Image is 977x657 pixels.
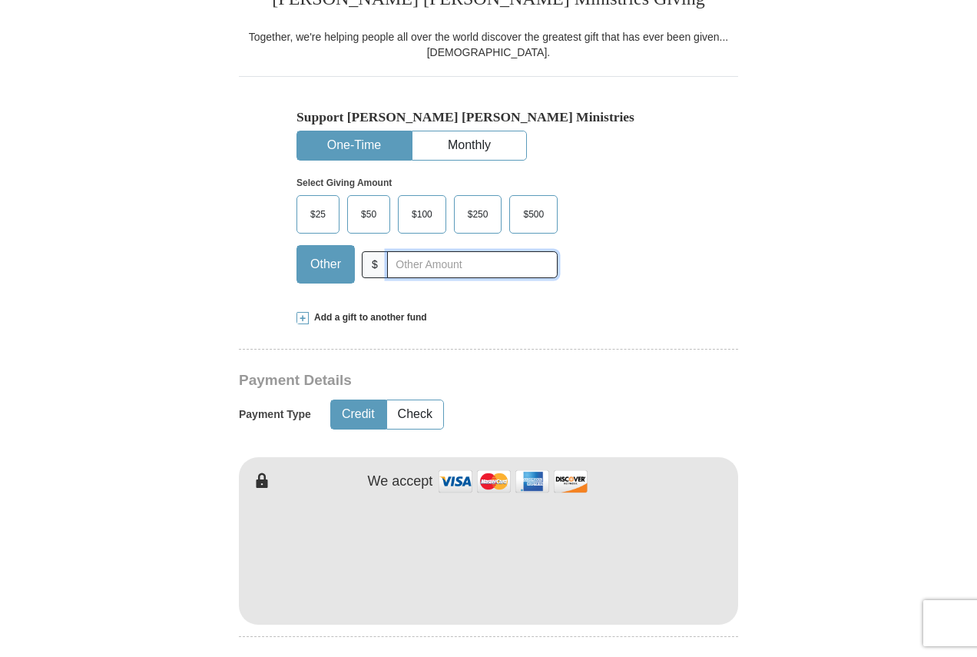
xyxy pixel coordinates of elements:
[353,203,384,226] span: $50
[362,251,388,278] span: $
[309,311,427,324] span: Add a gift to another fund
[297,131,411,160] button: One-Time
[331,400,386,429] button: Credit
[239,372,631,390] h3: Payment Details
[296,178,392,188] strong: Select Giving Amount
[387,400,443,429] button: Check
[239,29,738,60] div: Together, we're helping people all over the world discover the greatest gift that has ever been g...
[303,203,333,226] span: $25
[303,253,349,276] span: Other
[368,473,433,490] h4: We accept
[460,203,496,226] span: $250
[515,203,551,226] span: $500
[239,408,311,421] h5: Payment Type
[436,465,590,498] img: credit cards accepted
[296,109,681,125] h5: Support [PERSON_NAME] [PERSON_NAME] Ministries
[412,131,526,160] button: Monthly
[404,203,440,226] span: $100
[387,251,558,278] input: Other Amount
